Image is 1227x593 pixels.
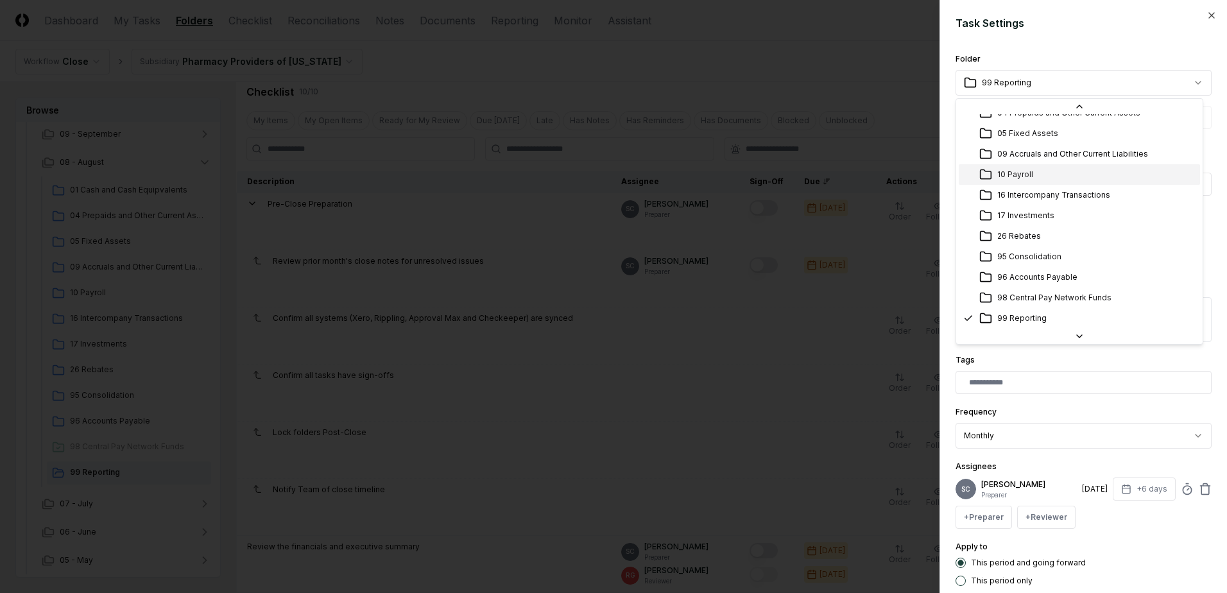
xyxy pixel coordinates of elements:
[997,271,1077,283] div: 96 Accounts Payable
[997,251,1061,262] div: 95 Consolidation
[997,169,1033,180] div: 10 Payroll
[997,189,1110,201] div: 16 Intercompany Transactions
[997,210,1054,221] div: 17 Investments
[997,148,1148,160] div: 09 Accruals and Other Current Liabilities
[997,128,1058,139] div: 05 Fixed Assets
[997,292,1111,304] div: 98 Central Pay Network Funds
[997,230,1041,242] div: 26 Rebates
[997,313,1047,324] div: 99 Reporting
